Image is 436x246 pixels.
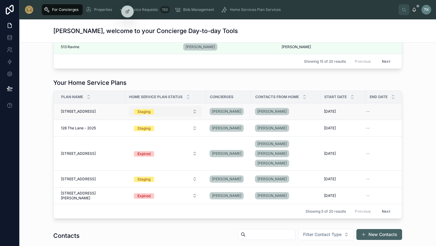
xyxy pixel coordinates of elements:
span: -- [366,177,370,181]
span: 128 The Lane - 2025 [61,126,96,131]
a: [PERSON_NAME] [255,108,289,115]
span: 513 Ravine [61,45,79,49]
span: [STREET_ADDRESS] [61,177,96,181]
span: [PERSON_NAME] [257,151,287,156]
span: Plan Name [61,95,83,99]
a: For Concierges [42,4,83,15]
span: [DATE] [324,126,336,131]
h1: Contacts [53,231,80,240]
span: Filter Contact Type [303,231,342,238]
a: [PERSON_NAME] [183,43,217,51]
a: [PERSON_NAME] [255,140,289,148]
span: [STREET_ADDRESS] [61,151,96,156]
span: [PERSON_NAME] [257,141,287,146]
button: Select Button [129,106,202,117]
span: Contacts from home [255,95,299,99]
button: Next [378,207,395,216]
span: Showing 5 of 20 results [306,209,346,214]
span: [PERSON_NAME] [257,109,287,114]
button: Select Button [129,123,202,134]
span: [PERSON_NAME] [212,109,241,114]
button: Select Button [129,190,202,201]
span: [DATE] [324,193,336,198]
div: 150 [160,6,170,13]
a: [PERSON_NAME] [255,150,289,157]
span: [PERSON_NAME] [282,45,311,49]
a: [PERSON_NAME] [255,160,289,167]
span: [PERSON_NAME] [212,126,241,131]
span: Bids Management [183,7,214,12]
span: For Concierges [52,7,78,12]
a: [PERSON_NAME] [210,175,244,183]
span: End Date [370,95,388,99]
span: [PERSON_NAME] [212,193,241,198]
a: Properties [84,4,116,15]
h1: Your Home Service Plans [53,78,127,87]
span: Concierges [210,95,233,99]
span: Service Requests [128,7,158,12]
a: 513 Ravine [61,45,176,49]
span: [STREET_ADDRESS] [61,109,96,114]
div: Staging [137,109,150,115]
a: [PERSON_NAME] [210,125,244,132]
button: Select Button [298,229,354,240]
span: -- [366,109,370,114]
div: Expired [137,193,150,199]
h1: [PERSON_NAME], welcome to your Concierge Day-to-day Tools [53,27,238,35]
span: [STREET_ADDRESS][PERSON_NAME] [61,191,121,201]
span: -- [366,151,370,156]
button: Next [378,57,395,66]
span: TK [424,7,429,12]
div: Expired [137,151,150,157]
span: Showing 15 of 20 results [304,59,346,64]
span: [PERSON_NAME] [257,161,287,166]
span: -- [366,193,370,198]
span: [DATE] [324,109,336,114]
a: [PERSON_NAME] [210,108,244,115]
span: Home Service Plan Status [129,95,183,99]
span: [PERSON_NAME] [257,193,287,198]
span: [PERSON_NAME] [212,177,241,181]
button: Select Button [129,174,202,184]
span: Start Date [324,95,347,99]
a: [PERSON_NAME] [255,175,289,183]
a: [PERSON_NAME] [210,192,244,199]
a: [PERSON_NAME] [210,150,244,157]
span: Properties [94,7,112,12]
img: App logo [24,5,34,15]
button: Select Button [129,148,202,159]
a: Service Requests150 [117,4,172,15]
a: [PERSON_NAME] [282,45,394,49]
span: [PERSON_NAME] [186,45,215,49]
a: [PERSON_NAME] [183,42,278,52]
span: Home Services Plan Services [230,7,281,12]
a: Home Services Plan Services [220,4,285,15]
div: scrollable content [39,3,398,16]
a: Bids Management [173,4,218,15]
div: Staging [137,126,150,131]
span: [PERSON_NAME] [212,151,241,156]
span: [DATE] [324,177,336,181]
span: [DATE] [324,151,336,156]
a: [PERSON_NAME] [255,125,289,132]
a: [PERSON_NAME] [255,192,289,199]
span: [PERSON_NAME] [257,126,287,131]
span: -- [366,126,370,131]
button: New Contacts [356,229,402,240]
div: Staging [137,177,150,182]
span: [PERSON_NAME] [257,177,287,181]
